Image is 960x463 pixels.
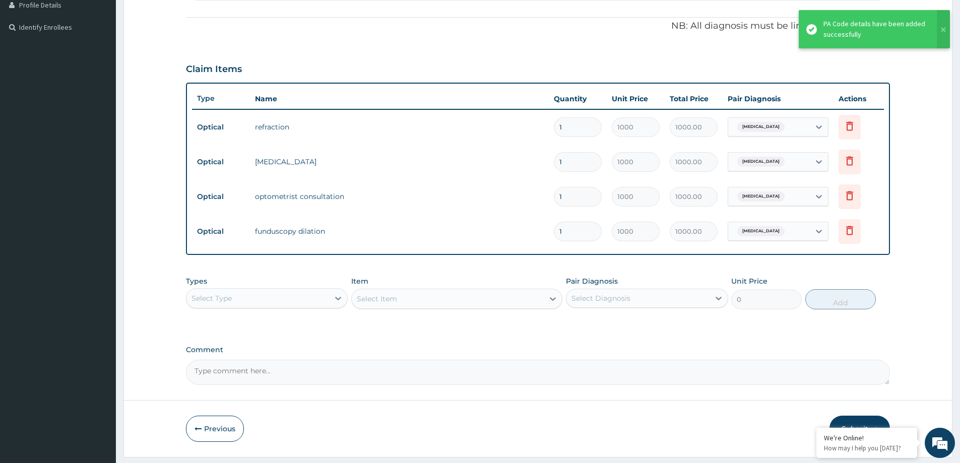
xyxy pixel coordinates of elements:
span: [MEDICAL_DATA] [737,191,785,202]
p: NB: All diagnosis must be linked to a claim item [186,20,890,33]
th: Name [250,89,549,109]
label: Pair Diagnosis [566,276,618,286]
th: Unit Price [607,89,665,109]
span: [MEDICAL_DATA] [737,122,785,132]
button: Previous [186,416,244,442]
td: funduscopy dilation [250,221,549,241]
div: Select Type [191,293,232,303]
td: optometrist consultation [250,186,549,207]
th: Type [192,89,250,108]
button: Add [805,289,876,309]
textarea: Type your message and hit 'Enter' [5,275,192,310]
label: Unit Price [731,276,767,286]
div: We're Online! [824,433,910,442]
th: Total Price [665,89,723,109]
label: Comment [186,346,890,354]
img: d_794563401_company_1708531726252_794563401 [19,50,41,76]
h3: Claim Items [186,64,242,75]
th: Quantity [549,89,607,109]
div: Minimize live chat window [165,5,189,29]
div: Select Diagnosis [571,293,630,303]
button: Submit [829,416,890,442]
p: How may I help you today? [824,444,910,452]
label: Types [186,277,207,286]
td: Optical [192,118,250,137]
td: Optical [192,222,250,241]
td: refraction [250,117,549,137]
div: PA Code details have been added successfully [823,19,927,40]
label: Item [351,276,368,286]
td: [MEDICAL_DATA] [250,152,549,172]
th: Pair Diagnosis [723,89,834,109]
td: Optical [192,153,250,171]
div: Chat with us now [52,56,169,70]
th: Actions [834,89,884,109]
span: [MEDICAL_DATA] [737,226,785,236]
td: Optical [192,187,250,206]
span: [MEDICAL_DATA] [737,157,785,167]
span: We're online! [58,127,139,229]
